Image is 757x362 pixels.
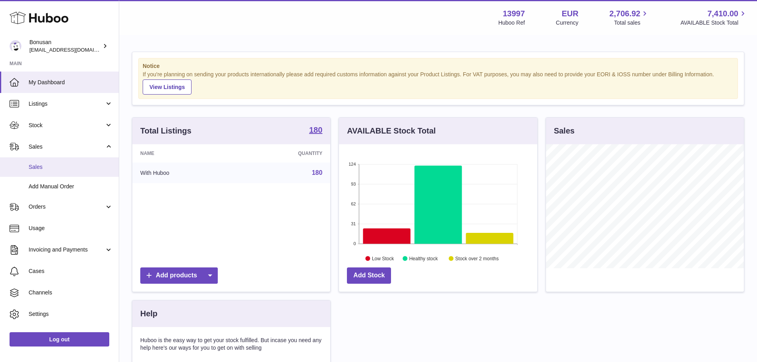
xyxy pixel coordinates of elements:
[610,8,650,27] a: 2,706.92 Total sales
[707,8,738,19] span: 7,410.00
[372,256,394,261] text: Low Stock
[556,19,579,27] div: Currency
[143,62,734,70] strong: Notice
[351,221,356,226] text: 31
[132,163,237,183] td: With Huboo
[348,162,356,166] text: 124
[354,241,356,246] text: 0
[347,126,436,136] h3: AVAILABLE Stock Total
[29,267,113,275] span: Cases
[680,8,747,27] a: 7,410.00 AVAILABLE Stock Total
[29,225,113,232] span: Usage
[347,267,391,284] a: Add Stock
[29,100,105,108] span: Listings
[455,256,499,261] text: Stock over 2 months
[237,144,330,163] th: Quantity
[309,126,322,134] strong: 180
[561,8,578,19] strong: EUR
[140,337,322,352] p: Huboo is the easy way to get your stock fulfilled. But incase you need any help here's our ways f...
[10,332,109,347] a: Log out
[614,19,649,27] span: Total sales
[351,182,356,186] text: 93
[312,169,323,176] a: 180
[29,143,105,151] span: Sales
[140,308,157,319] h3: Help
[29,289,113,296] span: Channels
[29,203,105,211] span: Orders
[29,79,113,86] span: My Dashboard
[29,310,113,318] span: Settings
[29,163,113,171] span: Sales
[143,79,192,95] a: View Listings
[680,19,747,27] span: AVAILABLE Stock Total
[29,183,113,190] span: Add Manual Order
[554,126,575,136] h3: Sales
[140,126,192,136] h3: Total Listings
[29,39,101,54] div: Bonusan
[503,8,525,19] strong: 13997
[140,267,218,284] a: Add products
[309,126,322,136] a: 180
[29,246,105,254] span: Invoicing and Payments
[29,122,105,129] span: Stock
[29,46,117,53] span: [EMAIL_ADDRESS][DOMAIN_NAME]
[351,201,356,206] text: 62
[498,19,525,27] div: Huboo Ref
[409,256,438,261] text: Healthy stock
[610,8,641,19] span: 2,706.92
[143,71,734,95] div: If you're planning on sending your products internationally please add required customs informati...
[132,144,237,163] th: Name
[10,40,21,52] img: internalAdmin-13997@internal.huboo.com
